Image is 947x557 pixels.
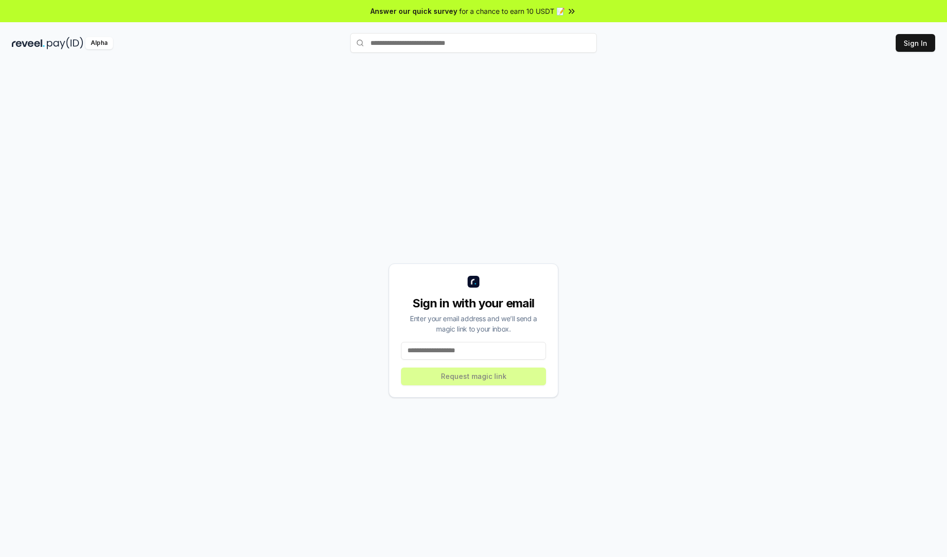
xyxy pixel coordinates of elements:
span: Answer our quick survey [370,6,457,16]
span: for a chance to earn 10 USDT 📝 [459,6,565,16]
div: Sign in with your email [401,296,546,311]
img: logo_small [468,276,479,288]
img: pay_id [47,37,83,49]
div: Alpha [85,37,113,49]
div: Enter your email address and we’ll send a magic link to your inbox. [401,313,546,334]
button: Sign In [896,34,935,52]
img: reveel_dark [12,37,45,49]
